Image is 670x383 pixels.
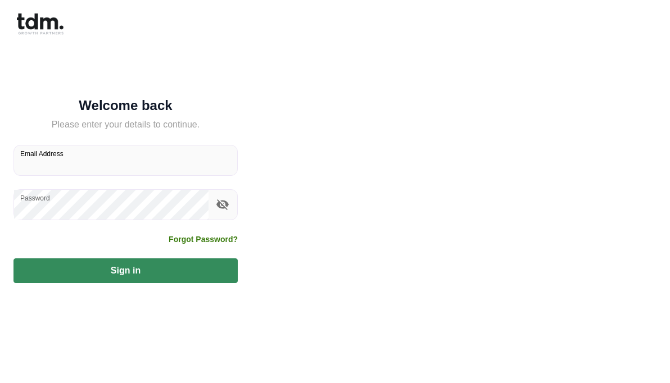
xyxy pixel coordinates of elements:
h5: Please enter your details to continue. [13,118,238,131]
a: Forgot Password? [169,234,238,245]
label: Password [20,193,50,203]
h5: Welcome back [13,100,238,111]
button: Sign in [13,258,238,283]
button: toggle password visibility [213,195,232,214]
label: Email Address [20,149,64,158]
